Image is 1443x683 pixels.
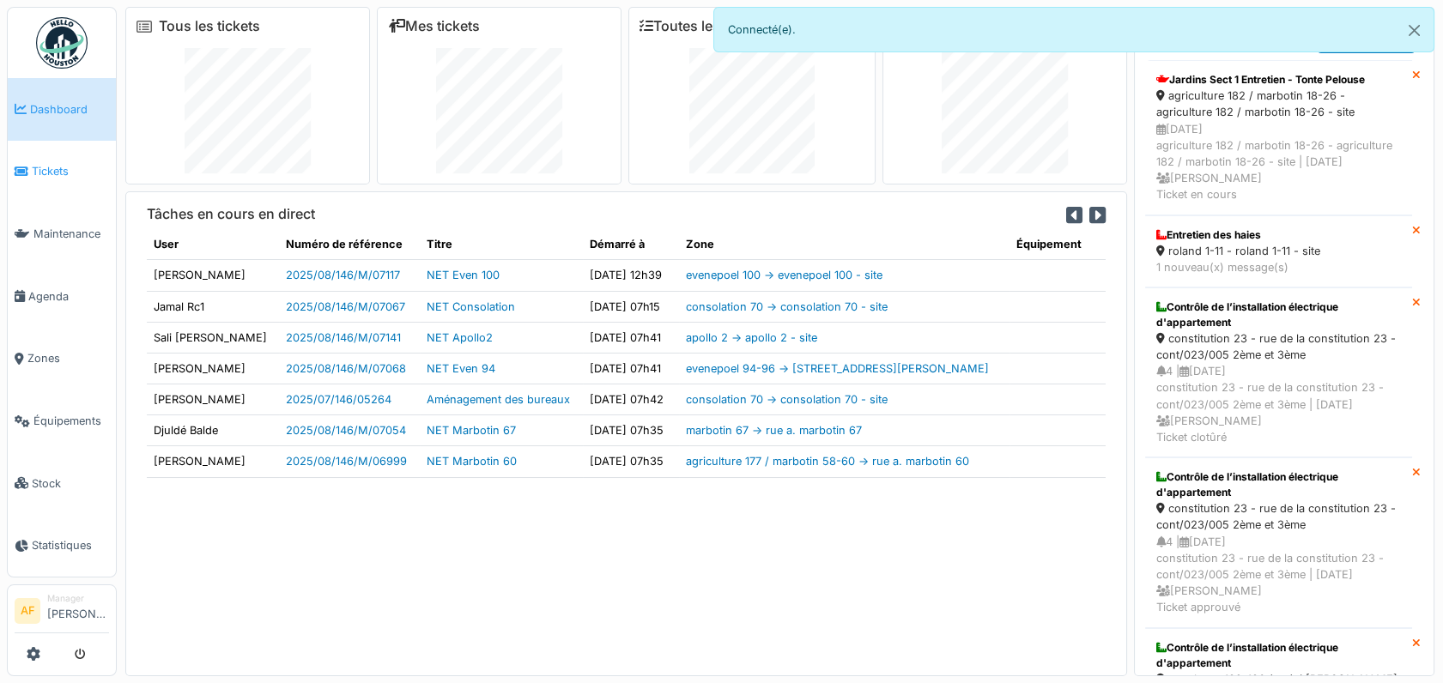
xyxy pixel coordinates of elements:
[147,291,279,322] td: Jamal Rc1
[28,288,109,305] span: Agenda
[1156,259,1401,275] div: 1 nouveau(x) message(s)
[583,260,679,291] td: [DATE] 12h39
[1156,534,1401,616] div: 4 | [DATE] constitution 23 - rue de la constitution 23 - cont/023/005 2ème et 3ème | [DATE] [PERS...
[286,269,400,281] a: 2025/08/146/M/07117
[286,362,406,375] a: 2025/08/146/M/07068
[8,328,116,390] a: Zones
[1156,88,1401,120] div: agriculture 182 / marbotin 18-26 - agriculture 182 / marbotin 18-26 - site
[583,446,679,477] td: [DATE] 07h35
[640,18,767,34] a: Toutes les tâches
[583,291,679,322] td: [DATE] 07h15
[36,17,88,69] img: Badge_color-CXgf-gQk.svg
[686,269,882,281] a: evenepoel 100 -> evenepoel 100 - site
[8,78,116,141] a: Dashboard
[427,424,516,437] a: NET Marbotin 67
[583,415,679,446] td: [DATE] 07h35
[8,202,116,265] a: Maintenance
[8,141,116,203] a: Tickets
[147,353,279,384] td: [PERSON_NAME]
[1156,227,1401,243] div: Entretien des haies
[1156,500,1401,533] div: constitution 23 - rue de la constitution 23 - cont/023/005 2ème et 3ème
[1156,299,1401,330] div: Contrôle de l’installation électrique d'appartement
[427,362,495,375] a: NET Even 94
[1156,121,1401,203] div: [DATE] agriculture 182 / marbotin 18-26 - agriculture 182 / marbotin 18-26 - site | [DATE] [PERSO...
[33,413,109,429] span: Équipements
[686,424,862,437] a: marbotin 67 -> rue a. marbotin 67
[32,537,109,553] span: Statistiques
[420,229,584,260] th: Titre
[388,18,480,34] a: Mes tickets
[47,592,109,605] div: Manager
[159,18,260,34] a: Tous les tickets
[583,322,679,353] td: [DATE] 07h41
[30,101,109,118] span: Dashboard
[47,592,109,629] li: [PERSON_NAME]
[1145,60,1412,215] a: Jardins Sect 1 Entretien - Tonte Pelouse agriculture 182 / marbotin 18-26 - agriculture 182 / mar...
[8,390,116,452] a: Équipements
[1009,229,1106,260] th: Équipement
[286,331,401,344] a: 2025/08/146/M/07141
[583,353,679,384] td: [DATE] 07h41
[713,7,1435,52] div: Connecté(e).
[686,455,969,468] a: agriculture 177 / marbotin 58-60 -> rue a. marbotin 60
[1156,640,1401,671] div: Contrôle de l’installation électrique d'appartement
[427,331,493,344] a: NET Apollo2
[686,362,989,375] a: evenepoel 94-96 -> [STREET_ADDRESS][PERSON_NAME]
[8,452,116,515] a: Stock
[427,269,500,281] a: NET Even 100
[154,238,179,251] span: translation missing: fr.shared.user
[27,350,109,366] span: Zones
[147,206,315,222] h6: Tâches en cours en direct
[686,331,817,344] a: apollo 2 -> apollo 2 - site
[583,384,679,415] td: [DATE] 07h42
[427,393,570,406] a: Aménagement des bureaux
[286,455,407,468] a: 2025/08/146/M/06999
[147,446,279,477] td: [PERSON_NAME]
[147,384,279,415] td: [PERSON_NAME]
[286,424,406,437] a: 2025/08/146/M/07054
[15,598,40,624] li: AF
[1145,215,1412,287] a: Entretien des haies roland 1-11 - roland 1-11 - site 1 nouveau(x) message(s)
[32,163,109,179] span: Tickets
[1156,243,1401,259] div: roland 1-11 - roland 1-11 - site
[15,592,109,633] a: AF Manager[PERSON_NAME]
[8,265,116,328] a: Agenda
[427,455,517,468] a: NET Marbotin 60
[1395,8,1434,53] button: Close
[286,393,391,406] a: 2025/07/146/05264
[583,229,679,260] th: Démarré à
[147,415,279,446] td: Djuldé Balde
[1156,72,1401,88] div: Jardins Sect 1 Entretien - Tonte Pelouse
[279,229,419,260] th: Numéro de référence
[286,300,405,313] a: 2025/08/146/M/07067
[679,229,1009,260] th: Zone
[32,475,109,492] span: Stock
[1145,457,1412,627] a: Contrôle de l’installation électrique d'appartement constitution 23 - rue de la constitution 23 -...
[427,300,515,313] a: NET Consolation
[686,300,888,313] a: consolation 70 -> consolation 70 - site
[8,515,116,577] a: Statistiques
[147,322,279,353] td: Sali [PERSON_NAME]
[1156,469,1401,500] div: Contrôle de l’installation électrique d'appartement
[33,226,109,242] span: Maintenance
[1156,330,1401,363] div: constitution 23 - rue de la constitution 23 - cont/023/005 2ème et 3ème
[1145,287,1412,457] a: Contrôle de l’installation électrique d'appartement constitution 23 - rue de la constitution 23 -...
[1156,363,1401,445] div: 4 | [DATE] constitution 23 - rue de la constitution 23 - cont/023/005 2ème et 3ème | [DATE] [PERS...
[147,260,279,291] td: [PERSON_NAME]
[686,393,888,406] a: consolation 70 -> consolation 70 - site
